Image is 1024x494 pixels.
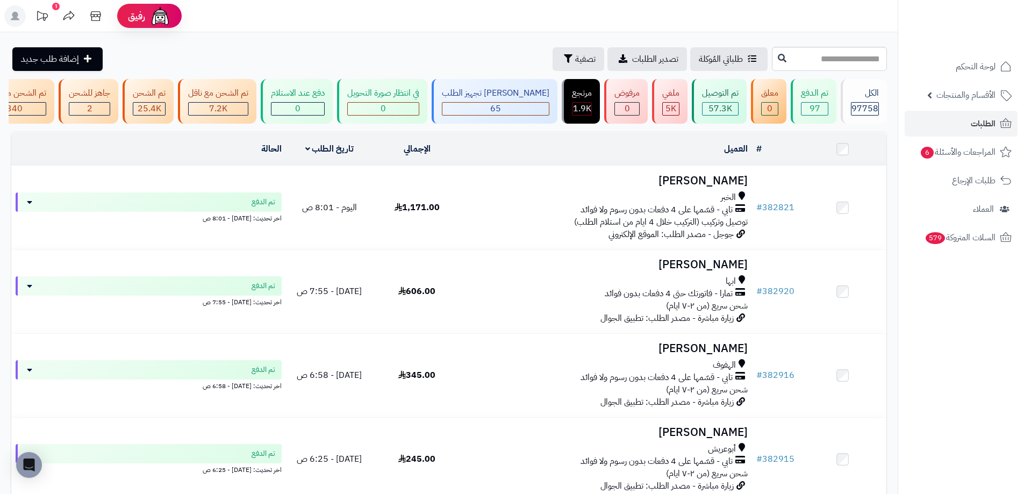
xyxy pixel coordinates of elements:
a: دفع عند الاستلام 0 [259,79,335,124]
div: 57283 [703,103,738,115]
div: 65 [442,103,549,115]
div: 1 [52,3,60,10]
span: تابي - قسّمها على 4 دفعات بدون رسوم ولا فوائد [581,204,733,216]
span: رفيق [128,10,145,23]
a: #382920 [756,285,794,298]
span: ابها [726,275,736,288]
span: الطلبات [971,116,996,131]
span: 1.9K [573,102,591,115]
span: توصيل وتركيب (التركيب خلال 4 ايام من استلام الطلب) [574,216,748,228]
span: المراجعات والأسئلة [920,145,996,160]
span: تصفية [575,53,596,66]
div: 2 [69,103,110,115]
span: تابي - قسّمها على 4 دفعات بدون رسوم ولا فوائد [581,455,733,468]
span: 1,171.00 [395,201,440,214]
div: اخر تحديث: [DATE] - 6:25 ص [16,463,282,475]
span: # [756,369,762,382]
div: تم الشحن مع ناقل [188,87,248,99]
span: 97 [810,102,820,115]
div: مرتجع [572,87,592,99]
div: دفع عند الاستلام [271,87,325,99]
span: تم الدفع [252,197,275,207]
span: 6 [921,147,934,159]
div: 0 [615,103,639,115]
span: زيارة مباشرة - مصدر الطلب: تطبيق الجوال [600,396,734,409]
span: زيارة مباشرة - مصدر الطلب: تطبيق الجوال [600,312,734,325]
a: العملاء [905,196,1018,222]
span: 606.00 [398,285,435,298]
img: ai-face.png [149,5,171,27]
div: 97 [801,103,828,115]
div: اخر تحديث: [DATE] - 8:01 ص [16,212,282,223]
span: 0 [295,102,300,115]
h3: [PERSON_NAME] [465,426,748,439]
span: طلبات الإرجاع [952,173,996,188]
div: 0 [762,103,778,115]
a: طلبات الإرجاع [905,168,1018,194]
div: مرفوض [614,87,640,99]
a: معلق 0 [749,79,789,124]
a: # [756,142,762,155]
a: تحديثات المنصة [28,5,55,30]
a: السلات المتروكة579 [905,225,1018,250]
a: الحالة [261,142,282,155]
a: لوحة التحكم [905,54,1018,80]
a: جاهز للشحن 2 [56,79,120,124]
span: 65 [490,102,501,115]
div: 1858 [572,103,591,115]
span: 7.2K [209,102,227,115]
div: تم التوصيل [702,87,739,99]
span: تصدير الطلبات [632,53,678,66]
a: تم الشحن مع ناقل 7.2K [176,79,259,124]
span: 579 [926,232,945,244]
span: [DATE] - 6:25 ص [297,453,362,466]
span: 2 [87,102,92,115]
a: #382821 [756,201,794,214]
span: العملاء [973,202,994,217]
div: اخر تحديث: [DATE] - 6:58 ص [16,380,282,391]
div: ملغي [662,87,679,99]
div: 0 [271,103,324,115]
a: تم التوصيل 57.3K [690,79,749,124]
span: 345.00 [398,369,435,382]
div: 5018 [663,103,679,115]
div: 7222 [189,103,248,115]
span: زيارة مباشرة - مصدر الطلب: تطبيق الجوال [600,479,734,492]
a: مرتجع 1.9K [560,79,602,124]
div: اخر تحديث: [DATE] - 7:55 ص [16,296,282,307]
div: في انتظار صورة التحويل [347,87,419,99]
a: الكل97758 [839,79,889,124]
span: تمارا - فاتورتك حتى 4 دفعات بدون فوائد [605,288,733,300]
span: 5K [665,102,676,115]
img: logo-2.png [951,30,1014,53]
div: 0 [348,103,419,115]
span: شحن سريع (من ٢-٧ ايام) [666,299,748,312]
h3: [PERSON_NAME] [465,259,748,271]
a: في انتظار صورة التحويل 0 [335,79,429,124]
span: طلباتي المُوكلة [699,53,743,66]
div: تم الدفع [801,87,828,99]
div: [PERSON_NAME] تجهيز الطلب [442,87,549,99]
span: السلات المتروكة [925,230,996,245]
span: 97758 [851,102,878,115]
a: إضافة طلب جديد [12,47,103,71]
span: إضافة طلب جديد [21,53,79,66]
a: الطلبات [905,111,1018,137]
a: تم الدفع 97 [789,79,839,124]
span: تم الدفع [252,448,275,459]
span: 0 [767,102,772,115]
a: #382915 [756,453,794,466]
a: طلباتي المُوكلة [690,47,768,71]
div: معلق [761,87,778,99]
a: #382916 [756,369,794,382]
span: تابي - قسّمها على 4 دفعات بدون رسوم ولا فوائد [581,371,733,384]
a: تاريخ الطلب [305,142,354,155]
span: 57.3K [708,102,732,115]
a: المراجعات والأسئلة6 [905,139,1018,165]
a: [PERSON_NAME] تجهيز الطلب 65 [429,79,560,124]
h3: [PERSON_NAME] [465,175,748,187]
span: تم الدفع [252,281,275,291]
span: شحن سريع (من ٢-٧ ايام) [666,383,748,396]
span: 0 [625,102,630,115]
span: # [756,453,762,466]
